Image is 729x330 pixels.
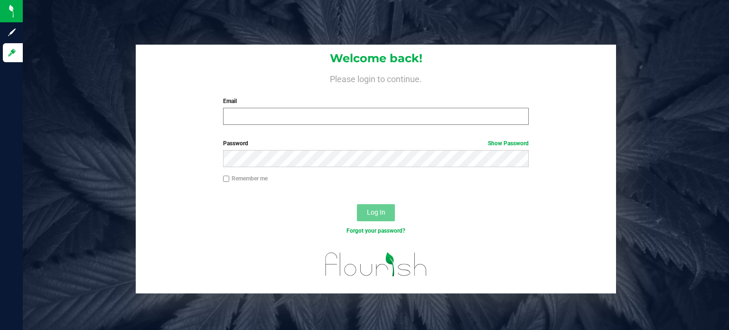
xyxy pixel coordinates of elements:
[367,208,385,216] span: Log In
[136,72,616,84] h4: Please login to continue.
[223,140,248,147] span: Password
[223,174,268,183] label: Remember me
[7,48,17,57] inline-svg: Log in
[346,227,405,234] a: Forgot your password?
[488,140,529,147] a: Show Password
[316,245,436,283] img: flourish_logo.svg
[223,97,529,105] label: Email
[7,28,17,37] inline-svg: Sign up
[357,204,395,221] button: Log In
[223,176,230,182] input: Remember me
[136,52,616,65] h1: Welcome back!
